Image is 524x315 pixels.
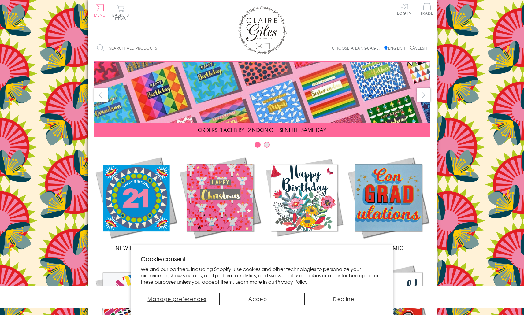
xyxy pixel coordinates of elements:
button: Accept [219,293,298,305]
label: English [384,45,408,51]
div: Carousel Pagination [94,141,430,151]
h2: Cookie consent [141,254,383,263]
span: Trade [421,3,433,15]
input: Welsh [410,46,414,50]
a: Christmas [178,155,262,251]
a: Log In [397,3,412,15]
a: Academic [346,155,430,251]
input: Search all products [94,41,201,55]
a: New Releases [94,155,178,251]
label: Welsh [410,45,427,51]
span: Manage preferences [147,295,206,302]
p: Choose a language: [332,45,383,51]
span: Academic [373,244,404,251]
a: Trade [421,3,433,16]
img: Claire Giles Greetings Cards [238,6,287,54]
button: next [417,88,430,102]
button: Menu [94,4,106,17]
span: 0 items [115,12,129,21]
button: Basket0 items [112,5,129,20]
span: Birthdays [289,244,319,251]
button: Carousel Page 1 (Current Slide) [255,142,261,148]
a: Privacy Policy [276,278,308,285]
span: ORDERS PLACED BY 12 NOON GET SENT THE SAME DAY [198,126,326,133]
input: Search [195,41,201,55]
input: English [384,46,388,50]
button: prev [94,88,108,102]
a: Birthdays [262,155,346,251]
span: Christmas [204,244,236,251]
button: Decline [304,293,383,305]
button: Carousel Page 2 [264,142,270,148]
span: New Releases [116,244,156,251]
button: Manage preferences [141,293,213,305]
p: We and our partners, including Shopify, use cookies and other technologies to personalize your ex... [141,266,383,285]
span: Menu [94,12,106,18]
